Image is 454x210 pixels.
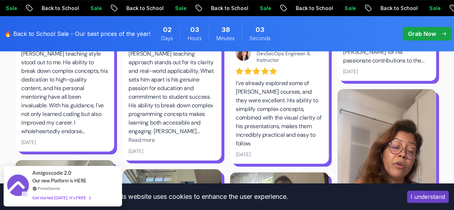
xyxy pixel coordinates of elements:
[34,5,83,12] p: Back to School
[190,25,199,35] span: 3 Hours
[204,5,253,12] p: Back to School
[168,5,191,12] p: Sale
[236,151,251,158] div: [DATE]
[128,148,143,155] div: [DATE]
[408,29,436,38] p: Grab Now
[343,68,358,75] div: [DATE]
[4,29,150,38] p: 🔥 Back to School Sale - Our best prices of the year!
[21,139,36,146] div: [DATE]
[163,25,172,35] span: 2 Days
[337,5,360,12] p: Sale
[32,178,86,183] span: Our new Platform is HERE
[249,35,271,42] span: Seconds
[407,191,449,203] button: Accept cookies
[32,193,90,202] div: Get started [DATE]. It's FREE
[221,25,230,35] span: 38 Minutes
[422,5,445,12] p: Sale
[253,5,276,12] p: Sale
[38,185,60,191] a: ProveSource
[119,5,168,12] p: Back to School
[289,5,337,12] p: Back to School
[83,5,106,12] p: Sale
[128,50,216,136] div: [PERSON_NAME] teaching approach stands out for its clarity and real-world applicability. What set...
[373,5,422,12] p: Back to School
[21,50,108,136] div: [PERSON_NAME] teaching style stood out to me. His ability to break down complex concepts, his ded...
[5,189,396,205] div: This website uses cookies to enhance the user experience.
[7,174,29,198] img: provesource social proof notification image
[32,169,71,177] span: Amigoscode 2.0
[236,46,251,61] img: Assma Fadhli avatar
[256,25,265,35] span: 3 Seconds
[216,35,235,42] span: Minutes
[161,35,173,42] span: Days
[257,50,317,63] div: DevSecOps Engineer & Instructor
[188,35,202,42] span: Hours
[236,79,323,148] div: I’ve already explored some of [PERSON_NAME] courses, and they were excellent. His ability to simp...
[128,136,155,144] button: Read more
